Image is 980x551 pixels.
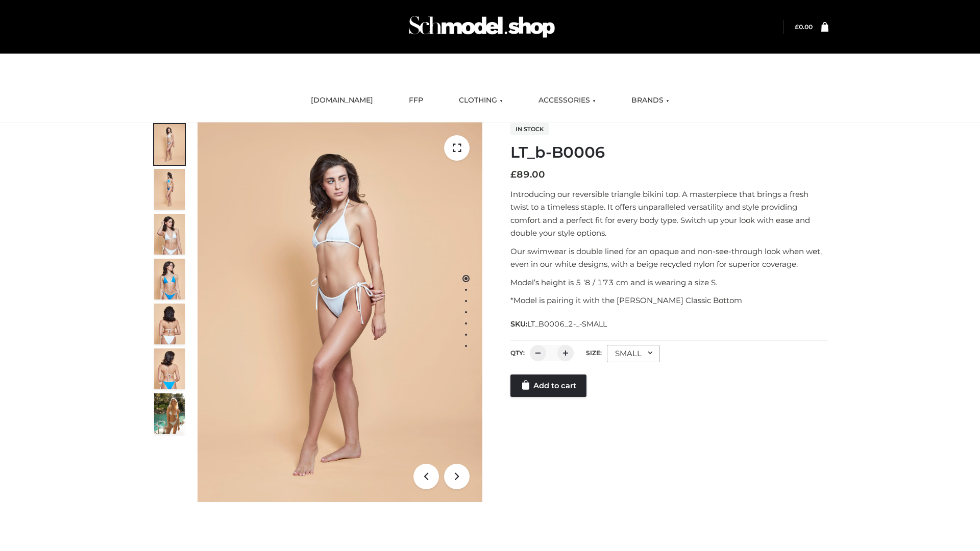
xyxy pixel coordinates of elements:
img: ArielClassicBikiniTop_CloudNine_AzureSky_OW114ECO_1-scaled.jpg [154,124,185,165]
div: SMALL [607,345,660,362]
bdi: 0.00 [795,23,813,31]
a: [DOMAIN_NAME] [303,89,381,112]
span: LT_B0006_2-_-SMALL [527,319,607,329]
img: ArielClassicBikiniTop_CloudNine_AzureSky_OW114ECO_8-scaled.jpg [154,348,185,389]
img: ArielClassicBikiniTop_CloudNine_AzureSky_OW114ECO_2-scaled.jpg [154,169,185,210]
a: £0.00 [795,23,813,31]
a: Add to cart [510,374,586,397]
a: CLOTHING [451,89,510,112]
a: ACCESSORIES [531,89,603,112]
a: FFP [401,89,431,112]
img: ArielClassicBikiniTop_CloudNine_AzureSky_OW114ECO_3-scaled.jpg [154,214,185,255]
span: £ [795,23,799,31]
p: *Model is pairing it with the [PERSON_NAME] Classic Bottom [510,294,828,307]
p: Introducing our reversible triangle bikini top. A masterpiece that brings a fresh twist to a time... [510,188,828,240]
img: ArielClassicBikiniTop_CloudNine_AzureSky_OW114ECO_4-scaled.jpg [154,259,185,299]
label: Size: [586,349,602,357]
span: £ [510,169,517,180]
label: QTY: [510,349,525,357]
p: Our swimwear is double lined for an opaque and non-see-through look when wet, even in our white d... [510,245,828,271]
img: Schmodel Admin 964 [405,7,558,47]
bdi: 89.00 [510,169,545,180]
img: ArielClassicBikiniTop_CloudNine_AzureSky_OW114ECO_1 [198,122,482,502]
span: SKU: [510,318,608,330]
span: In stock [510,123,549,135]
p: Model’s height is 5 ‘8 / 173 cm and is wearing a size S. [510,276,828,289]
img: Arieltop_CloudNine_AzureSky2.jpg [154,393,185,434]
img: ArielClassicBikiniTop_CloudNine_AzureSky_OW114ECO_7-scaled.jpg [154,304,185,344]
a: BRANDS [624,89,677,112]
h1: LT_b-B0006 [510,143,828,162]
